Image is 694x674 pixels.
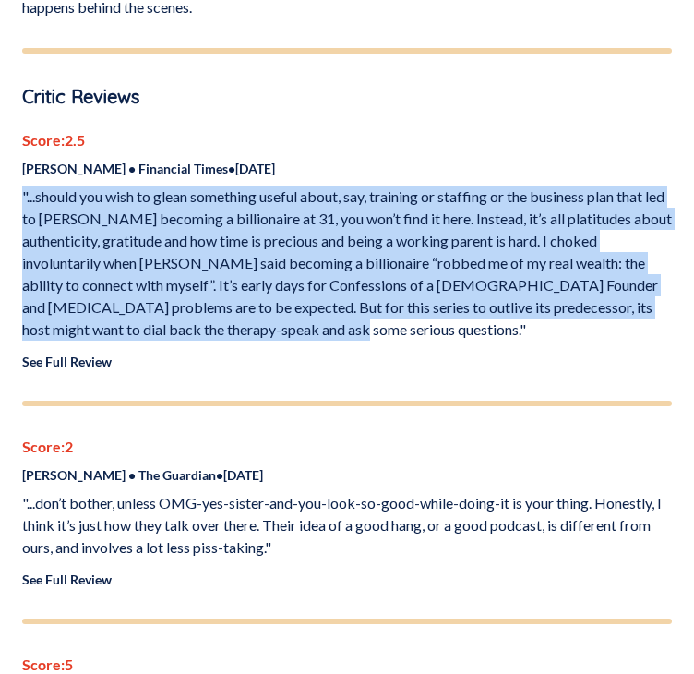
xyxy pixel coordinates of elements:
[22,436,672,458] p: Score: 2
[22,129,672,151] p: Score: 2.5
[22,465,672,485] p: [PERSON_NAME] • The Guardian • [DATE]
[22,492,672,559] p: "...don’t bother, unless OMG-yes-sister-and-you-look-so-good-while-doing-it is your thing. Honest...
[22,572,112,587] a: See Full Review
[22,354,112,369] a: See Full Review
[22,83,672,111] p: Critic Reviews
[22,186,672,341] p: "...should you wish to glean something useful about, say, training or staffing or the business pl...
[22,159,672,178] p: [PERSON_NAME] • Financial Times • [DATE]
